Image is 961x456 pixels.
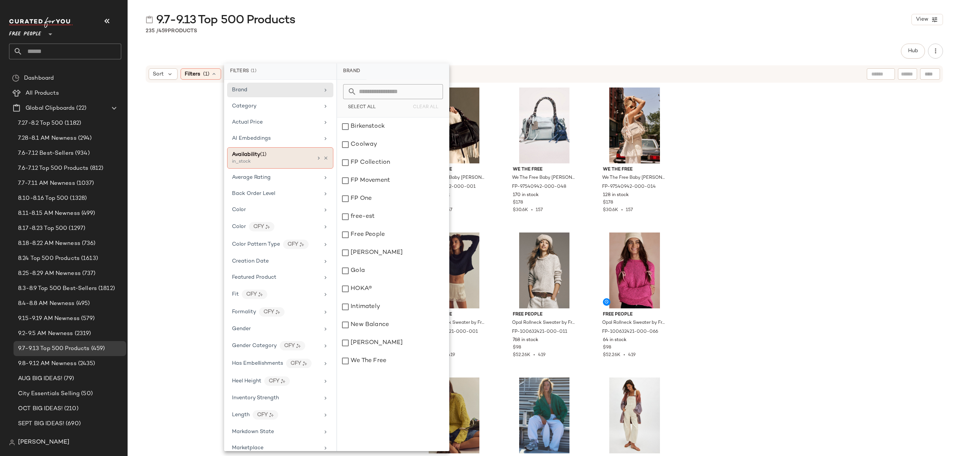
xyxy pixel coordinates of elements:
img: svg%3e [12,74,20,82]
span: $52.26K [603,353,621,358]
img: svg%3e [9,439,15,445]
span: 8.18-8.22 AM Newness [18,239,80,248]
span: (2319) [73,329,91,338]
span: Filters [185,70,200,78]
span: $98 [513,344,521,351]
span: 9.15-9.19 AM Newness [18,314,80,323]
span: (1) [251,68,257,75]
span: FP-97540942-000-048 [512,184,566,190]
span: • [618,208,626,213]
span: Opal Rollneck Sweater by Free People in Pink, Size: M [602,320,666,326]
span: 8.17-8.23 Top 500 [18,224,67,233]
div: in_stock [232,159,307,165]
span: AUG BIG IDEAS! [18,374,62,383]
span: FP-100632421-000-011 [512,329,567,335]
span: 128 in stock [603,192,629,199]
span: 8.25-8.29 AM Newness [18,269,81,278]
button: View [911,14,943,25]
span: View [916,17,928,23]
span: Creation Date [232,258,269,264]
img: 97540942_048_g [507,88,582,163]
span: Free People [9,26,41,39]
span: Free People [603,311,666,318]
img: 100632421_066_a [597,233,672,308]
span: $98 [603,344,611,351]
span: (79) [62,374,74,383]
span: Color [232,207,246,213]
span: (210) [63,405,78,413]
div: CFY [249,222,274,231]
img: ai.DGldD1NL.svg [303,361,307,366]
span: (499) [80,209,95,218]
span: 419 [628,353,636,358]
span: 8.10-8.16 Top 500 [18,194,68,203]
img: ai.DGldD1NL.svg [300,242,304,247]
span: We The Free [513,166,576,173]
div: CFY [286,359,312,368]
span: (2435) [77,359,95,368]
span: Color Pattern Type [232,242,280,247]
span: 7.27-8.2 Top 500 [18,119,63,128]
span: Brand [232,87,247,93]
div: CFY [242,290,267,299]
span: 8.3-8.9 Top 500 Best-Sellers [18,284,97,293]
img: 97540942_014_n [597,88,672,163]
span: (1297) [67,224,85,233]
span: Free People [422,311,486,318]
span: Featured Product [232,275,276,280]
span: SEPT BIG IDEAS! [18,420,64,428]
div: CFY [264,376,290,386]
span: (22) [75,104,86,113]
span: We The Free [422,166,486,173]
div: CFY [259,307,285,317]
span: Summer Boot Styling [18,435,77,443]
span: Global Clipboards [26,104,75,113]
span: (1037) [75,179,94,188]
div: Brand [337,63,366,80]
span: 7.6-7.12 Best-Sellers [18,149,74,158]
span: (1812) [97,284,115,293]
div: CFY [283,240,309,249]
span: 8.24 Top 500 Products [18,254,80,263]
span: (737) [81,269,96,278]
span: Category [232,103,256,109]
span: Select All [348,105,376,110]
span: Inventory Strength [232,395,279,401]
img: cfy_white_logo.C9jOOHJF.svg [9,17,73,28]
span: Availability [232,152,260,157]
span: Dashboard [24,74,54,83]
span: (1182) [63,119,81,128]
span: FP-97540942-000-014 [602,184,656,190]
span: Formality [232,309,256,315]
span: (1) [203,70,209,78]
span: $30.6K [603,208,618,213]
span: City Essentials Selling [18,390,80,398]
span: 9.8-9.12 AM Newness [18,359,77,368]
span: Opal Rollneck Sweater by Free People in Black, Size: M [422,320,485,326]
span: (690) [64,420,81,428]
span: All Products [26,89,59,98]
span: Free People [513,311,576,318]
span: Hub [908,48,918,54]
span: Gender Category [232,343,277,349]
img: 86798519_011_0 [597,377,672,453]
span: Has Embellishments [232,361,283,366]
span: $52.26K [513,353,530,358]
img: ai.DGldD1NL.svg [276,310,280,314]
span: OCT BIG IDEAS! [18,405,63,413]
span: 768 in stock [513,337,538,344]
span: (1613) [80,254,98,263]
span: (1328) [68,194,87,203]
span: 7.6-7.12 Top 500 Products [18,164,89,173]
span: Opal Rollneck Sweater by Free People in White, Size: L [512,320,575,326]
span: • [528,208,536,213]
span: Back Order Level [232,191,275,196]
span: 7.7-7.11 AM Newness [18,179,75,188]
span: $178 [603,199,613,206]
span: (495) [75,299,90,308]
img: 100632421_011_0 [507,233,582,308]
span: AI Embeddings [232,136,271,141]
span: 8.11-8.15 AM Newness [18,209,80,218]
span: • [530,353,538,358]
span: (812) [89,164,104,173]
